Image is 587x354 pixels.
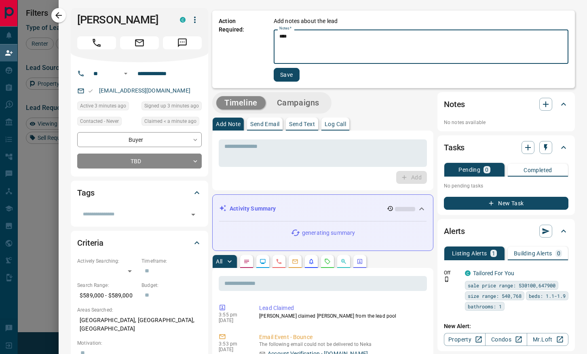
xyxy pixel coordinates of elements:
[485,333,527,346] a: Condos
[141,257,202,265] p: Timeframe:
[99,87,190,94] a: [EMAIL_ADDRESS][DOMAIN_NAME]
[144,102,199,110] span: Signed up 3 minutes ago
[527,333,568,346] a: Mr.Loft
[289,121,315,127] p: Send Text
[77,289,137,302] p: $589,000 - $589,000
[163,36,202,49] span: Message
[141,117,202,128] div: Tue Sep 16 2025
[80,117,119,125] span: Contacted - Never
[260,258,266,265] svg: Lead Browsing Activity
[250,121,279,127] p: Send Email
[230,204,276,213] p: Activity Summary
[77,306,202,314] p: Areas Searched:
[444,95,568,114] div: Notes
[144,117,196,125] span: Claimed < a minute ago
[444,98,465,111] h2: Notes
[121,69,131,78] button: Open
[444,269,460,276] p: Off
[357,258,363,265] svg: Agent Actions
[468,292,522,300] span: size range: 540,768
[274,68,300,82] button: Save
[444,322,568,331] p: New Alert:
[259,312,424,320] p: [PERSON_NAME] claimed [PERSON_NAME] from the lead pool
[269,96,327,110] button: Campaigns
[308,258,315,265] svg: Listing Alerts
[465,270,471,276] div: condos.ca
[77,132,202,147] div: Buyer
[77,314,202,335] p: [GEOGRAPHIC_DATA], [GEOGRAPHIC_DATA], [GEOGRAPHIC_DATA]
[458,167,480,173] p: Pending
[473,270,514,276] a: Tailored For You
[77,154,202,169] div: TBD
[444,221,568,241] div: Alerts
[219,312,247,318] p: 3:55 pm
[324,258,331,265] svg: Requests
[259,333,424,341] p: Email Event - Bounce
[77,339,202,347] p: Motivation:
[77,183,202,202] div: Tags
[77,186,94,199] h2: Tags
[514,251,552,256] p: Building Alerts
[77,236,103,249] h2: Criteria
[216,259,222,264] p: All
[276,258,282,265] svg: Calls
[302,229,355,237] p: generating summary
[188,209,199,220] button: Open
[77,257,137,265] p: Actively Searching:
[292,258,298,265] svg: Emails
[444,197,568,210] button: New Task
[259,341,424,347] p: The following email could not be delivered to Neka
[219,347,247,352] p: [DATE]
[529,292,566,300] span: beds: 1.1-1.9
[340,258,347,265] svg: Opportunities
[444,333,486,346] a: Property
[219,341,247,347] p: 3:53 pm
[325,121,346,127] p: Log Call
[180,17,186,23] div: condos.ca
[80,102,126,110] span: Active 3 minutes ago
[219,17,262,82] p: Action Required:
[524,167,552,173] p: Completed
[77,36,116,49] span: Call
[219,318,247,323] p: [DATE]
[444,225,465,238] h2: Alerts
[141,101,202,113] div: Tue Sep 16 2025
[444,180,568,192] p: No pending tasks
[216,121,241,127] p: Add Note
[468,302,502,310] span: bathrooms: 1
[120,36,159,49] span: Email
[77,13,168,26] h1: [PERSON_NAME]
[77,101,137,113] div: Tue Sep 16 2025
[444,141,465,154] h2: Tasks
[141,282,202,289] p: Budget:
[216,96,266,110] button: Timeline
[243,258,250,265] svg: Notes
[219,201,427,216] div: Activity Summary
[444,276,450,282] svg: Push Notification Only
[557,251,560,256] p: 0
[485,167,488,173] p: 0
[77,282,137,289] p: Search Range:
[274,17,338,25] p: Add notes about the lead
[77,233,202,253] div: Criteria
[444,138,568,157] div: Tasks
[259,304,424,312] p: Lead Claimed
[468,281,555,289] span: sale price range: 530100,647900
[88,88,93,94] svg: Email Valid
[452,251,487,256] p: Listing Alerts
[492,251,495,256] p: 1
[444,119,568,126] p: No notes available
[279,26,291,31] label: Notes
